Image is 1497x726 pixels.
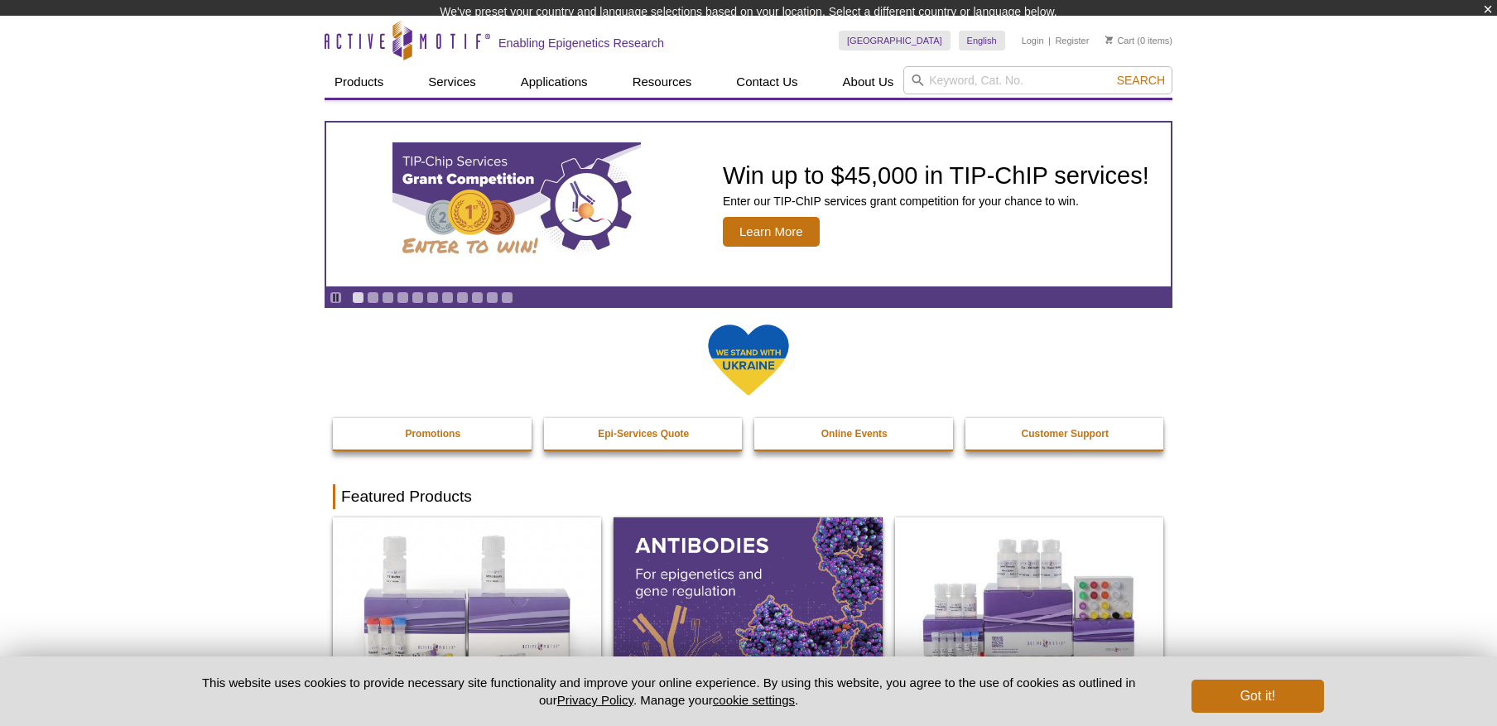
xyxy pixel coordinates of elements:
button: cookie settings [713,693,795,707]
a: Products [325,66,393,98]
img: Your Cart [1105,36,1113,44]
article: TIP-ChIP Services Grant Competition [326,123,1171,286]
a: Go to slide 9 [471,291,484,304]
a: Resources [623,66,702,98]
a: Contact Us [726,66,807,98]
a: Privacy Policy [557,693,633,707]
a: Toggle autoplay [330,291,342,304]
a: About Us [833,66,904,98]
a: Go to slide 3 [382,291,394,304]
h2: Win up to $45,000 in TIP-ChIP services! [723,163,1149,188]
a: [GEOGRAPHIC_DATA] [839,31,951,50]
h2: Enabling Epigenetics Research [498,36,664,50]
img: TIP-ChIP Services Grant Competition [392,142,641,267]
img: CUT&Tag-IT® Express Assay Kit [895,517,1163,680]
span: Search [1117,74,1165,87]
a: Go to slide 2 [367,291,379,304]
a: Epi-Services Quote [544,418,744,450]
img: All Antibodies [614,517,882,680]
button: Got it! [1191,680,1324,713]
p: This website uses cookies to provide necessary site functionality and improve your online experie... [173,674,1164,709]
strong: Epi-Services Quote [598,428,689,440]
a: Go to slide 11 [501,291,513,304]
a: Go to slide 7 [441,291,454,304]
h2: Featured Products [333,484,1164,509]
a: Login [1022,35,1044,46]
a: Go to slide 5 [412,291,424,304]
strong: Customer Support [1022,428,1109,440]
a: Customer Support [965,418,1166,450]
span: Learn More [723,217,820,247]
button: Search [1112,73,1170,88]
a: Applications [511,66,598,98]
a: Cart [1105,35,1134,46]
a: Promotions [333,418,533,450]
strong: Online Events [821,428,888,440]
strong: Promotions [405,428,460,440]
a: Go to slide 1 [352,291,364,304]
img: DNA Library Prep Kit for Illumina [333,517,601,680]
img: Change Here [810,12,854,51]
a: Go to slide 8 [456,291,469,304]
a: Online Events [754,418,955,450]
a: Register [1055,35,1089,46]
a: English [959,31,1005,50]
a: Services [418,66,486,98]
input: Keyword, Cat. No. [903,66,1172,94]
a: Go to slide 6 [426,291,439,304]
li: | [1048,31,1051,50]
p: Enter our TIP-ChIP services grant competition for your chance to win. [723,194,1149,209]
img: We Stand With Ukraine [707,323,790,397]
a: Go to slide 10 [486,291,498,304]
a: TIP-ChIP Services Grant Competition Win up to $45,000 in TIP-ChIP services! Enter our TIP-ChIP se... [326,123,1171,286]
a: Go to slide 4 [397,291,409,304]
li: (0 items) [1105,31,1172,50]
